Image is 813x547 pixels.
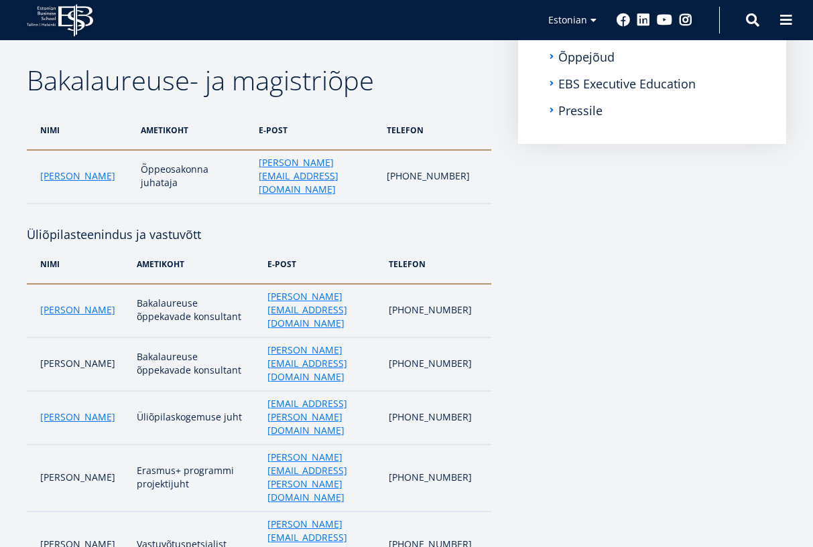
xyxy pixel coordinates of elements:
[679,13,692,27] a: Instagram
[558,50,615,64] a: Õppejõud
[27,337,130,391] td: [PERSON_NAME]
[382,284,491,337] td: [PHONE_NUMBER]
[382,445,491,512] td: [PHONE_NUMBER]
[380,110,491,150] th: telefon
[267,397,375,437] a: [EMAIL_ADDRESS][PERSON_NAME][DOMAIN_NAME]
[130,391,261,445] td: Üliõpilaskogemuse juht
[267,343,375,384] a: [PERSON_NAME][EMAIL_ADDRESS][DOMAIN_NAME]
[130,244,261,284] th: ametikoht
[27,204,491,244] h4: Üliõpilasteenindus ja vastuvõtt
[40,303,115,317] a: [PERSON_NAME]
[558,104,603,117] a: Pressile
[389,410,478,424] p: [PHONE_NUMBER]
[40,169,115,183] a: [PERSON_NAME]
[267,451,375,504] a: [PERSON_NAME][EMAIL_ADDRESS][PERSON_NAME][DOMAIN_NAME]
[380,150,491,204] td: [PHONE_NUMBER]
[252,110,380,150] th: e-post
[261,244,382,284] th: e-post
[40,410,115,424] a: [PERSON_NAME]
[134,150,252,204] td: Õppeosakonna juhataja
[558,77,696,90] a: EBS Executive Education
[27,445,130,512] td: [PERSON_NAME]
[637,13,650,27] a: Linkedin
[259,156,373,196] a: [PERSON_NAME][EMAIL_ADDRESS][DOMAIN_NAME]
[130,284,261,337] td: Bakalaureuse õppekavade konsultant
[130,445,261,512] td: Erasmus+ programmi projektijuht
[130,337,261,391] td: Bakalaureuse õppekavade konsultant
[617,13,630,27] a: Facebook
[27,64,491,97] h2: Bakalaureuse- ja magistriõpe
[267,290,375,330] a: [PERSON_NAME][EMAIL_ADDRESS][DOMAIN_NAME]
[27,244,130,284] th: nimi
[134,110,252,150] th: ametikoht
[27,110,134,150] th: nimi
[657,13,672,27] a: Youtube
[382,244,491,284] th: telefon
[382,337,491,391] td: [PHONE_NUMBER]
